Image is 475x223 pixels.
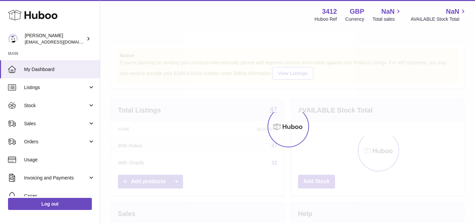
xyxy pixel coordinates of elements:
span: My Dashboard [24,66,95,73]
span: NaN [446,7,459,16]
span: Sales [24,121,88,127]
a: NaN Total sales [372,7,402,22]
span: [EMAIL_ADDRESS][DOMAIN_NAME] [25,39,98,45]
a: NaN AVAILABLE Stock Total [411,7,467,22]
div: Huboo Ref [315,16,337,22]
span: Usage [24,157,95,163]
span: Stock [24,102,88,109]
img: info@beeble.buzz [8,34,18,44]
strong: 3412 [322,7,337,16]
a: Log out [8,198,92,210]
span: NaN [381,7,394,16]
span: Cases [24,193,95,199]
div: [PERSON_NAME] [25,32,85,45]
span: Listings [24,84,88,91]
strong: GBP [350,7,364,16]
div: Currency [345,16,364,22]
span: Orders [24,139,88,145]
span: Total sales [372,16,402,22]
span: Invoicing and Payments [24,175,88,181]
span: AVAILABLE Stock Total [411,16,467,22]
